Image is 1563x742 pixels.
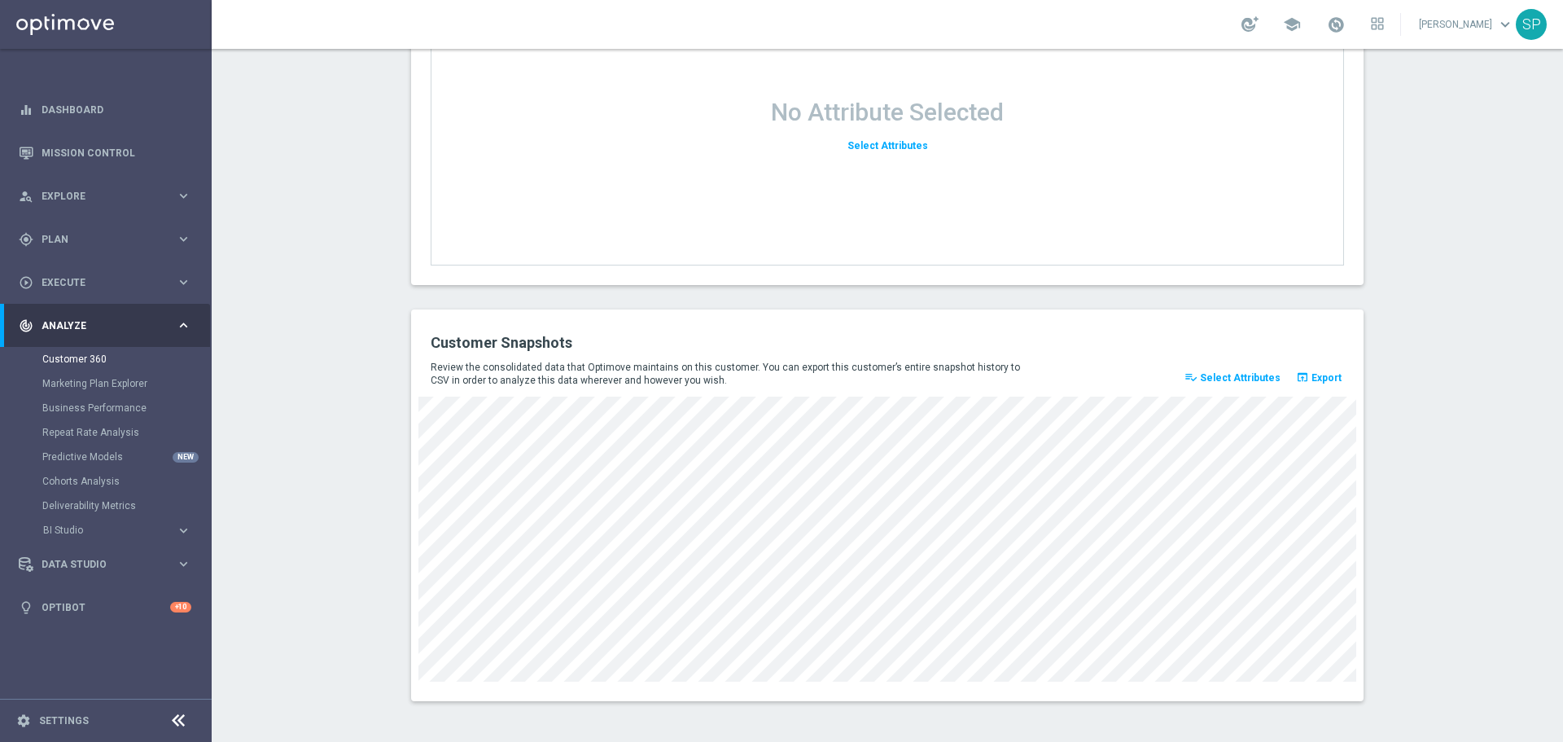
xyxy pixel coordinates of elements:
[18,190,192,203] button: person_search Explore keyboard_arrow_right
[42,518,210,542] div: BI Studio
[19,103,33,117] i: equalizer
[42,131,191,174] a: Mission Control
[42,278,176,288] span: Execute
[43,525,176,535] div: BI Studio
[19,318,33,333] i: track_changes
[19,557,176,572] div: Data Studio
[1294,367,1344,389] button: open_in_browser Export
[173,452,199,463] div: NEW
[1283,15,1301,33] span: school
[1184,371,1197,384] i: playlist_add_check
[42,494,210,518] div: Deliverability Metrics
[19,88,191,131] div: Dashboard
[1516,9,1547,40] div: SP
[18,319,192,332] button: track_changes Analyze keyboard_arrow_right
[42,402,169,415] a: Business Performance
[19,189,33,204] i: person_search
[19,275,33,290] i: play_circle_outline
[19,131,191,174] div: Mission Control
[1496,15,1514,33] span: keyboard_arrow_down
[42,426,169,439] a: Repeat Rate Analysis
[771,98,1004,127] h1: No Attribute Selected
[42,524,192,537] button: BI Studio keyboard_arrow_right
[42,88,191,131] a: Dashboard
[1417,12,1516,37] a: [PERSON_NAME]keyboard_arrow_down
[431,361,1031,387] p: Review the consolidated data that Optimove maintains on this customer. You can export this custom...
[19,275,176,290] div: Execute
[176,231,191,247] i: keyboard_arrow_right
[42,450,169,463] a: Predictive Models
[19,189,176,204] div: Explore
[845,135,930,157] button: Select Attributes
[42,560,176,569] span: Data Studio
[42,586,170,629] a: Optibot
[42,353,169,366] a: Customer 360
[42,321,176,331] span: Analyze
[19,600,33,615] i: lightbulb
[176,274,191,290] i: keyboard_arrow_right
[1311,372,1342,384] span: Export
[42,377,169,390] a: Marketing Plan Explorer
[42,469,210,494] div: Cohorts Analysis
[176,556,191,572] i: keyboard_arrow_right
[19,232,176,247] div: Plan
[43,525,160,535] span: BI Studio
[19,232,33,247] i: gps_fixed
[19,318,176,333] div: Analyze
[18,601,192,614] button: lightbulb Optibot +10
[1200,372,1281,384] span: Select Attributes
[42,235,176,244] span: Plan
[176,318,191,333] i: keyboard_arrow_right
[42,347,210,371] div: Customer 360
[42,371,210,396] div: Marketing Plan Explorer
[42,475,169,488] a: Cohorts Analysis
[18,147,192,160] button: Mission Control
[18,103,192,116] button: equalizer Dashboard
[42,445,210,469] div: Predictive Models
[847,140,928,151] span: Select Attributes
[18,276,192,289] button: play_circle_outline Execute keyboard_arrow_right
[16,713,31,728] i: settings
[42,191,176,201] span: Explore
[1296,371,1309,384] i: open_in_browser
[170,602,191,612] div: +10
[1182,367,1283,389] button: playlist_add_check Select Attributes
[42,396,210,420] div: Business Performance
[176,188,191,204] i: keyboard_arrow_right
[18,558,192,571] button: Data Studio keyboard_arrow_right
[431,333,875,353] h2: Customer Snapshots
[18,233,192,246] button: gps_fixed Plan keyboard_arrow_right
[176,523,191,538] i: keyboard_arrow_right
[19,586,191,629] div: Optibot
[39,716,89,726] a: Settings
[42,499,169,512] a: Deliverability Metrics
[42,420,210,445] div: Repeat Rate Analysis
